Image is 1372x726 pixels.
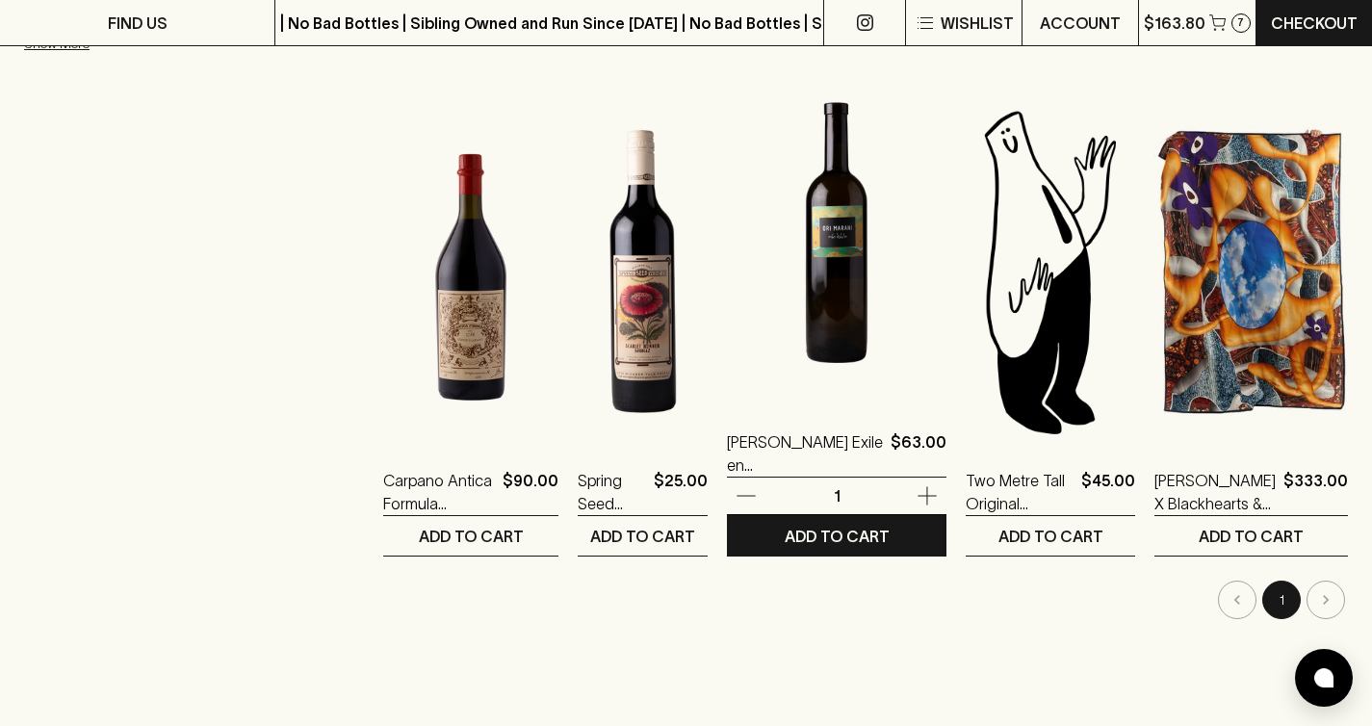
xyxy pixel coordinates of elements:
p: Wishlist [941,12,1014,35]
button: page 1 [1262,581,1301,619]
a: Carpano Antica Formula Vermouth [383,469,495,515]
a: Two Metre Tall Original Soured Ale 2019 750ml 20th Anniversary Edition [966,469,1074,515]
p: $45.00 [1081,469,1135,515]
p: $63.00 [891,430,946,477]
a: [PERSON_NAME] X Blackhearts & Sparrows Melted Cheese & Wine Picnic Blanket [1154,469,1276,515]
img: P.A.M. X Blackhearts & Sparrows Melted Cheese & Wine Picnic Blanket [1154,103,1348,440]
nav: pagination navigation [383,581,1348,619]
button: ADD TO CART [383,516,558,556]
p: ADD TO CART [419,525,524,548]
img: Carpano Antica Formula Vermouth [383,103,558,440]
p: Checkout [1271,12,1358,35]
p: ACCOUNT [1040,12,1121,35]
p: 1 [814,485,860,506]
img: Blackhearts & Sparrows Man [966,103,1135,440]
button: ADD TO CART [1154,516,1348,556]
button: ADD TO CART [966,516,1135,556]
a: [PERSON_NAME] Exile en [GEOGRAPHIC_DATA] Rkatsiteli 2022 [727,430,883,477]
p: 7 [1237,17,1244,28]
p: $25.00 [654,469,708,515]
img: Spring Seed Runner Shiraz 2022 [578,103,708,440]
p: ADD TO CART [590,525,695,548]
p: FIND US [108,12,168,35]
p: $90.00 [503,469,558,515]
p: ADD TO CART [1199,525,1304,548]
p: ADD TO CART [785,525,890,548]
p: $333.00 [1283,469,1348,515]
p: $163.80 [1144,12,1205,35]
img: bubble-icon [1314,668,1333,687]
p: ADD TO CART [998,525,1103,548]
button: ADD TO CART [727,516,946,556]
button: ADD TO CART [578,516,708,556]
a: Spring Seed Runner Shiraz 2022 [578,469,646,515]
img: Ori Marani Exile en Caucasus Rkatsiteli 2022 [727,65,946,402]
